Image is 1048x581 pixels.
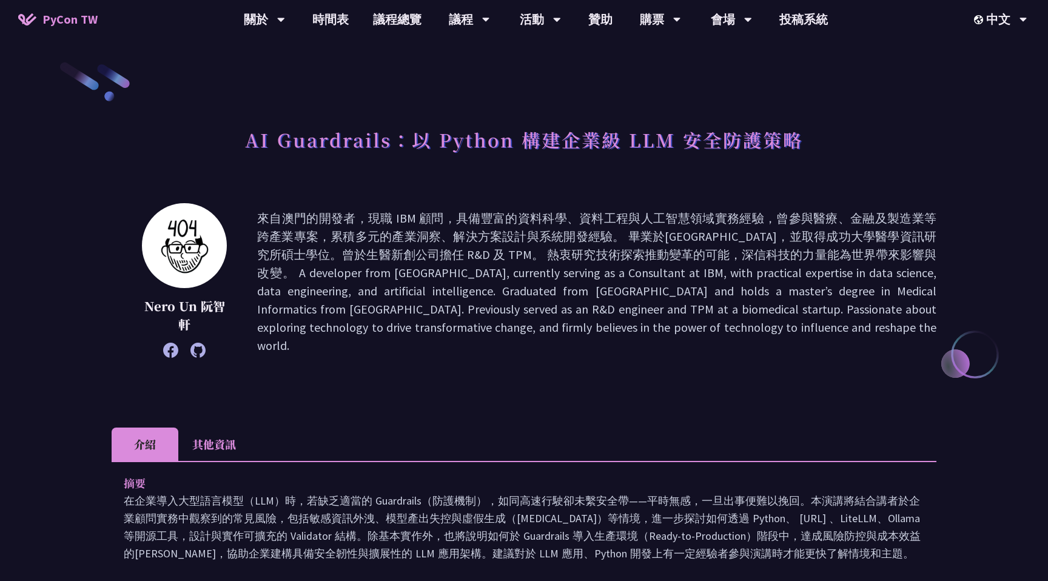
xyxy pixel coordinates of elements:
p: 摘要 [124,474,900,492]
img: Locale Icon [974,15,986,24]
a: PyCon TW [6,4,110,35]
img: Nero Un 阮智軒 [142,203,227,288]
li: 介紹 [112,428,178,461]
h1: AI Guardrails：以 Python 構建企業級 LLM 安全防護策略 [245,121,803,158]
span: PyCon TW [42,10,98,29]
li: 其他資訊 [178,428,250,461]
p: 來自澳門的開發者，現職 IBM 顧問，具備豐富的資料科學、資料工程與人工智慧領域實務經驗，曾參與醫療、金融及製造業等跨產業專案，累積多元的產業洞察、解決方案設計與系統開發經驗。 畢業於[GEOG... [257,209,936,355]
p: Nero Un 阮智軒 [142,297,227,334]
img: Home icon of PyCon TW 2025 [18,13,36,25]
p: 在企業導入大型語言模型（LLM）時，若缺乏適當的 Guardrails（防護機制），如同高速行駛卻未繫安全帶——平時無感，一旦出事便難以挽回。本演講將結合講者於企業顧問實務中觀察到的常見風險，包... [124,492,924,562]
